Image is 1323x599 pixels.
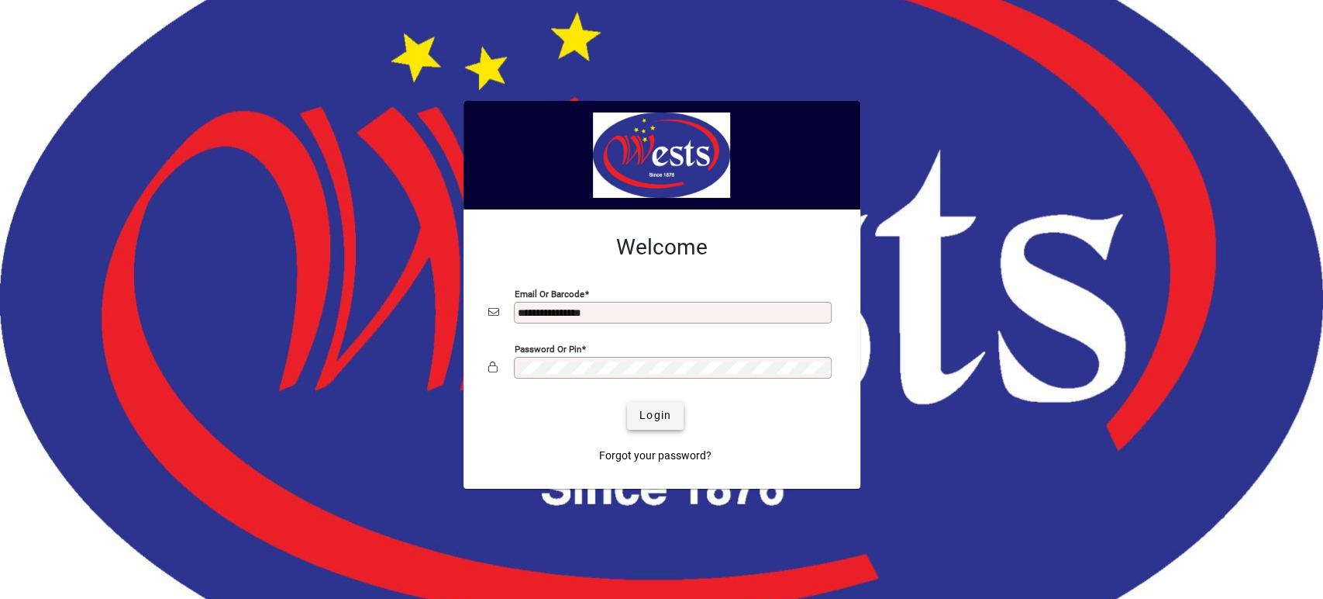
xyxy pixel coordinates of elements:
[515,288,584,299] mat-label: Email or Barcode
[488,234,835,261] h2: Welcome
[515,343,581,354] mat-label: Password or Pin
[639,407,671,424] span: Login
[627,402,684,430] button: Login
[599,448,711,464] span: Forgot your password?
[593,442,718,470] a: Forgot your password?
